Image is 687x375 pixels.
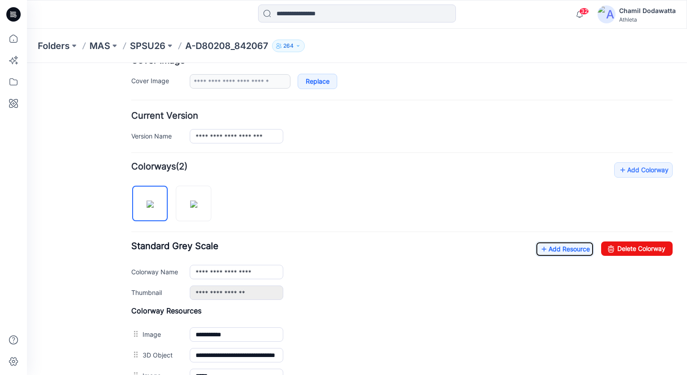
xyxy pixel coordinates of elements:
[104,68,154,78] label: Version Name
[509,179,567,194] a: Add Resource
[598,5,616,23] img: avatar
[185,40,268,52] p: A-D80208_842067
[619,5,676,16] div: Chamil Dodawatta
[104,98,149,109] strong: Colorways
[116,308,154,317] label: Image
[574,179,646,193] a: Delete Colorway
[89,40,110,52] a: MAS
[104,204,154,214] label: Colorway Name
[272,40,305,52] button: 264
[163,138,170,145] img: eyJhbGciOiJIUzI1NiIsImtpZCI6IjAiLCJzbHQiOiJzZXMiLCJ0eXAiOiJKV1QifQ.eyJkYXRhIjp7InR5cGUiOiJzdG9yYW...
[619,16,676,23] div: Athleta
[587,99,646,115] a: Add Colorway
[27,63,687,375] iframe: edit-style
[120,138,127,145] img: eyJhbGciOiJIUzI1NiIsImtpZCI6IjAiLCJzbHQiOiJzZXMiLCJ0eXAiOiJKV1QifQ.eyJkYXRhIjp7InR5cGUiOiJzdG9yYW...
[283,41,294,51] p: 264
[104,178,192,188] span: Standard Grey Scale
[104,243,646,252] h4: Colorway Resources
[116,266,154,276] label: Image
[579,8,589,15] span: 32
[149,98,161,109] span: (2)
[130,40,165,52] a: SPSU26
[104,224,154,234] label: Thumbnail
[38,40,70,52] a: Folders
[116,287,154,297] label: 3D Object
